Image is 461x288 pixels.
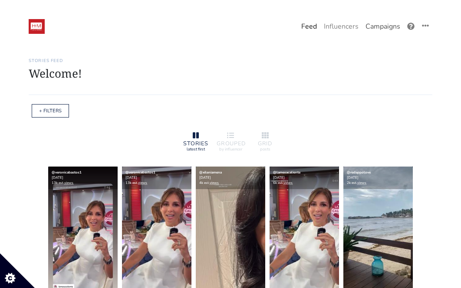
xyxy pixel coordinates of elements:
a: @xileniamena [199,170,222,175]
a: @veronicabastos1 [52,170,82,175]
div: [DATE] 6k est. [270,167,339,189]
a: Influencers [320,18,362,35]
a: @veronicabastos1 [125,170,155,175]
div: [DATE] 4k est. [196,167,265,189]
div: [DATE] 2k est. [343,167,413,189]
a: views [138,180,147,185]
a: @lamesacaliente [273,170,300,175]
div: GROUPED [217,141,244,147]
div: latest first [182,146,210,152]
a: Feed [298,18,320,35]
h6: Stories Feed [29,58,432,63]
img: 19:52:48_1547236368 [29,19,45,34]
a: views [357,180,366,185]
div: by influencer [217,146,244,152]
div: posts [251,146,279,152]
a: @redappolove [347,170,371,175]
div: [DATE] 13k est. [48,167,118,189]
div: STORIES [182,141,210,147]
div: GRID [251,141,279,147]
a: + FILTERS [39,108,62,114]
a: views [210,180,219,185]
a: views [64,180,73,185]
h1: Welcome! [29,67,432,80]
a: Campaigns [362,18,404,35]
div: [DATE] 13k est. [122,167,191,189]
a: views [283,180,293,185]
